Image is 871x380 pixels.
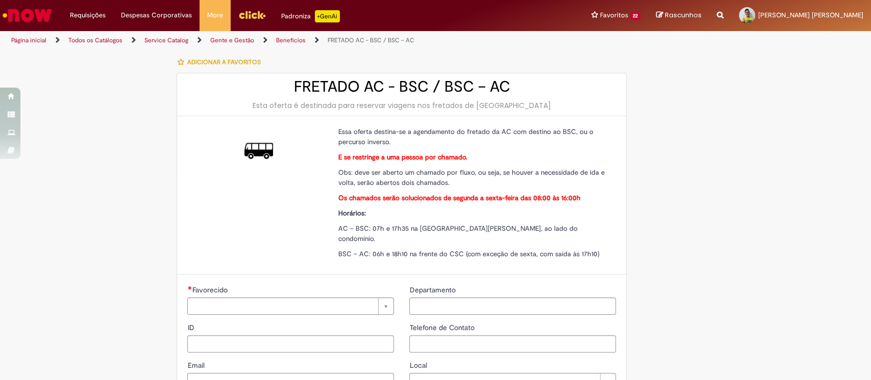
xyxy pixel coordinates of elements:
span: Departamento [409,285,457,294]
a: Rascunhos [656,11,702,20]
button: Adicionar a Favoritos [177,51,266,73]
span: 22 [630,12,641,20]
ul: Trilhas de página [8,31,573,50]
strong: Horários: [338,209,365,218]
img: click_logo_yellow_360x200.png [238,7,266,22]
a: Página inicial [11,36,46,44]
input: ID [187,335,394,352]
a: Limpar campo Favorecido [187,297,394,315]
p: +GenAi [315,10,340,22]
span: Rascunhos [665,10,702,20]
a: Benefícios [276,36,306,44]
span: Adicionar a Favoritos [187,58,260,66]
strong: E se restringe a uma pessoa por chamado. [338,153,467,161]
span: Despesas Corporativas [121,10,192,20]
span: Email [187,361,206,370]
span: AC – BSC: 07h e 17h35 na [GEOGRAPHIC_DATA][PERSON_NAME], ao lado do condomínio. [338,224,577,243]
span: Local [409,361,429,370]
h2: FRETADO AC - BSC / BSC – AC [187,78,616,95]
div: Esta oferta é destinada para reservar viagens nos fretados de [GEOGRAPHIC_DATA] [187,100,616,111]
div: Padroniza [281,10,340,22]
span: Telefone de Contato [409,323,476,332]
span: BSC – AC: 06h e 18h10 na frente do CSC (com exceção de sexta, com saída às 17h10) [338,250,599,258]
a: Todos os Catálogos [68,36,122,44]
img: FRETADO AC - BSC / BSC – AC [244,137,273,165]
a: Gente e Gestão [210,36,254,44]
span: ID [187,323,196,332]
span: Necessários [187,286,192,290]
input: Telefone de Contato [409,335,616,352]
img: ServiceNow [1,5,54,25]
span: Favoritos [600,10,628,20]
span: [PERSON_NAME] [PERSON_NAME] [758,11,863,19]
span: More [207,10,223,20]
input: Departamento [409,297,616,315]
span: Necessários - Favorecido [192,285,229,294]
span: Obs: deve ser aberto um chamado por fluxo, ou seja, se houver a necessidade de ida e volta, serão... [338,168,604,187]
span: Requisições [70,10,106,20]
a: Service Catalog [144,36,188,44]
a: FRETADO AC - BSC / BSC – AC [328,36,414,44]
span: Essa oferta destina-se a agendamento do fretado da AC com destino ao BSC, ou o percurso inverso. [338,127,593,146]
strong: Os chamados serão solucionados de segunda a sexta-feira das 08:00 às 16:00h [338,194,580,202]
